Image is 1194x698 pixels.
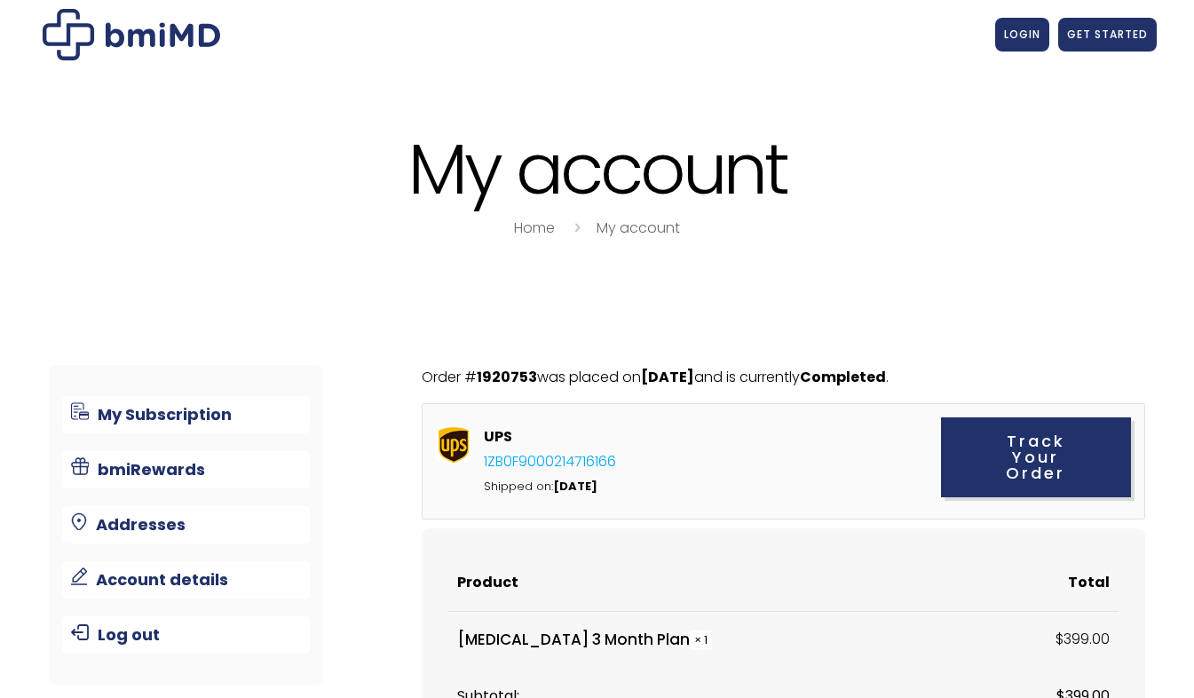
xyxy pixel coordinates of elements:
a: LOGIN [995,18,1049,52]
img: My account [43,9,220,60]
a: GET STARTED [1058,18,1157,52]
a: Home [514,218,555,238]
a: My account [597,218,680,238]
div: Shipped on: [484,474,874,499]
img: ups.png [436,427,471,463]
a: Track Your Order [941,417,1131,497]
strong: [DATE] [553,478,597,495]
strong: × 1 [690,631,712,650]
td: [MEDICAL_DATA] 3 Month Plan [448,612,829,669]
strong: UPS [484,424,869,449]
mark: 1920753 [477,367,537,387]
a: My Subscription [62,396,310,433]
a: Account details [62,561,310,599]
h1: My account [38,131,1157,207]
a: 1ZB0F9000214716166 [484,451,616,472]
p: Order # was placed on and is currently . [422,365,1145,390]
span: $ [1056,629,1064,649]
i: breadcrumbs separator [567,218,587,238]
span: GET STARTED [1067,27,1148,42]
a: Addresses [62,506,310,543]
th: Total [829,555,1119,611]
mark: Completed [800,367,886,387]
bdi: 399.00 [1056,629,1110,649]
span: LOGIN [1004,27,1040,42]
nav: Account pages [49,365,323,685]
a: bmiRewards [62,451,310,488]
mark: [DATE] [641,367,694,387]
a: Log out [62,616,310,654]
th: Product [448,555,829,611]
